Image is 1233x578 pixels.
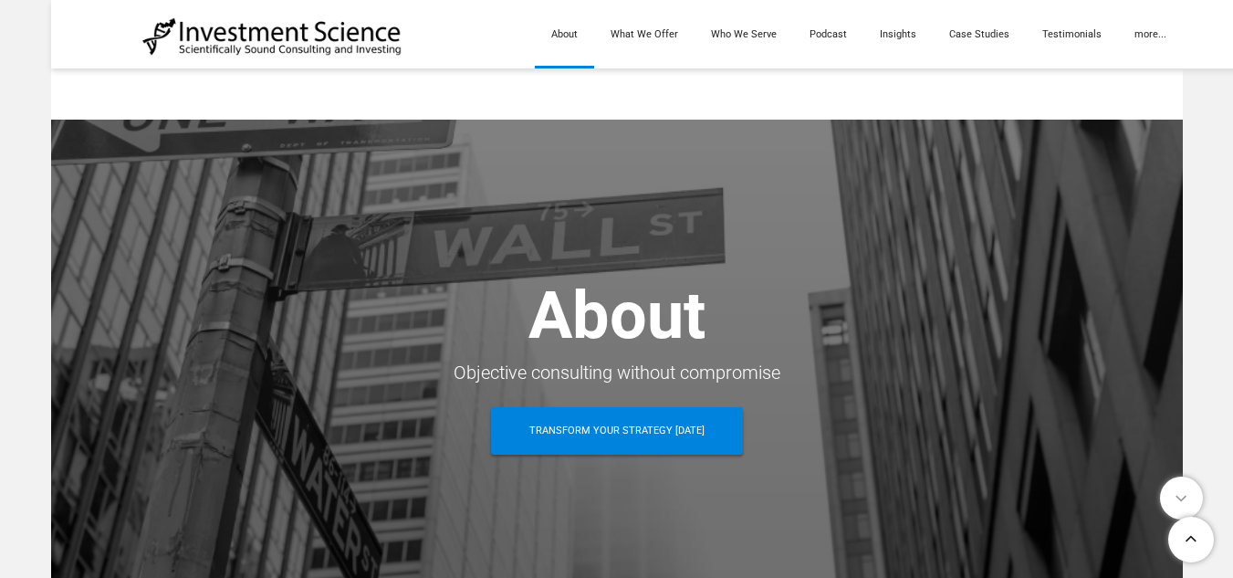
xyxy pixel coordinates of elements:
div: Objective consulting without compromise [142,356,1092,389]
a: Transform Your Strategy [DATE] [491,407,743,455]
span: Transform Your Strategy [DATE] [529,407,705,455]
strong: About [528,277,705,354]
a: To Top [1161,510,1224,569]
img: Investment Science | NYC Consulting Services [142,16,402,57]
